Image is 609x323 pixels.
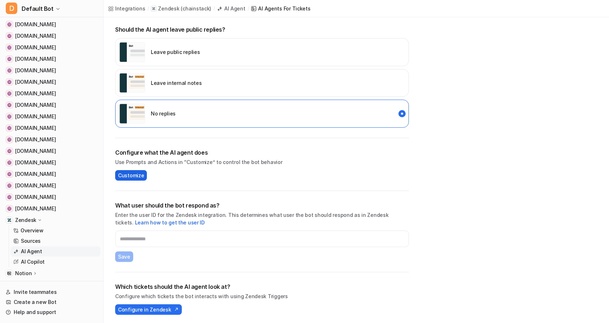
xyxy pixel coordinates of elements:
[251,5,310,12] a: AI Agents for tickets
[151,5,211,12] a: Zendesk(chainstack)
[3,54,100,64] a: hyperliquid.gitbook.io[DOMAIN_NAME]
[7,91,12,96] img: reth.rs
[181,5,211,12] p: ( chainstack )
[115,201,409,210] h2: What user should the bot respond as?
[15,113,56,120] span: [DOMAIN_NAME]
[10,246,100,256] a: AI Agent
[3,158,100,168] a: docs.optimism.io[DOMAIN_NAME]
[217,5,245,12] a: AI Agent
[3,100,100,110] a: developers.tron.network[DOMAIN_NAME]
[15,78,56,86] span: [DOMAIN_NAME]
[15,101,56,109] span: [DOMAIN_NAME]
[118,253,130,260] span: Save
[119,104,145,124] img: user
[7,271,12,276] img: Notion
[115,304,182,315] button: Configure in Zendesk
[15,21,56,28] span: [DOMAIN_NAME]
[115,38,409,66] div: external_reply
[15,217,36,224] p: Zendesk
[151,48,200,56] p: Leave public replies
[7,126,12,130] img: docs.polygon.technology
[7,80,12,84] img: docs.erigon.tech
[3,192,100,202] a: developer.bitcoin.org[DOMAIN_NAME]
[7,218,12,222] img: Zendesk
[115,100,409,128] div: disabled
[15,270,32,277] p: Notion
[3,65,100,76] a: docs.ton.org[DOMAIN_NAME]
[151,110,176,117] p: No replies
[7,160,12,165] img: docs.optimism.io
[258,5,310,12] div: AI Agents for tickets
[3,77,100,87] a: docs.erigon.tech[DOMAIN_NAME]
[115,69,409,97] div: internal_reply
[115,251,133,262] button: Save
[7,149,12,153] img: docs.sui.io
[3,31,100,41] a: solana.com[DOMAIN_NAME]
[7,195,12,199] img: developer.bitcoin.org
[3,204,100,214] a: build.avax.network[DOMAIN_NAME]
[119,73,145,93] img: user
[15,55,56,63] span: [DOMAIN_NAME]
[115,170,147,181] button: Customize
[21,237,41,245] p: Sources
[15,136,56,143] span: [DOMAIN_NAME]
[7,206,12,211] img: build.avax.network
[7,68,12,73] img: docs.ton.org
[108,5,145,12] a: Integrations
[15,147,56,155] span: [DOMAIN_NAME]
[3,88,100,99] a: reth.rs[DOMAIN_NAME]
[3,307,100,317] a: Help and support
[15,124,56,132] span: [DOMAIN_NAME]
[15,67,56,74] span: [DOMAIN_NAME]
[118,172,144,179] span: Customize
[148,5,149,12] span: /
[3,135,100,145] a: docs.arbitrum.io[DOMAIN_NAME]
[3,287,100,297] a: Invite teammates
[7,172,12,176] img: aptos.dev
[115,282,409,291] h2: Which tickets should the AI agent look at?
[7,137,12,142] img: docs.arbitrum.io
[15,159,56,166] span: [DOMAIN_NAME]
[3,123,100,133] a: docs.polygon.technology[DOMAIN_NAME]
[118,306,171,313] span: Configure in Zendesk
[213,5,215,12] span: /
[15,170,56,178] span: [DOMAIN_NAME]
[135,219,205,226] a: Learn how to get the user ID
[3,181,100,191] a: nimbus.guide[DOMAIN_NAME]
[10,236,100,246] a: Sources
[7,57,12,61] img: hyperliquid.gitbook.io
[115,148,409,157] h2: Configure what the AI agent does
[21,227,44,234] p: Overview
[15,90,56,97] span: [DOMAIN_NAME]
[3,42,100,53] a: ethereum.org[DOMAIN_NAME]
[7,183,12,188] img: nimbus.guide
[7,34,12,38] img: solana.com
[10,257,100,267] a: AI Copilot
[151,79,202,87] p: Leave internal notes
[3,146,100,156] a: docs.sui.io[DOMAIN_NAME]
[115,5,145,12] div: Integrations
[7,22,12,27] img: chainstack.com
[15,44,56,51] span: [DOMAIN_NAME]
[7,45,12,50] img: ethereum.org
[6,3,17,14] span: D
[22,4,54,14] span: Default Bot
[15,182,56,189] span: [DOMAIN_NAME]
[21,248,42,255] p: AI Agent
[115,211,409,226] p: Enter the user ID for the Zendesk integration. This determines what user the bot should respond a...
[10,226,100,236] a: Overview
[15,205,56,212] span: [DOMAIN_NAME]
[248,5,249,12] span: /
[3,112,100,122] a: geth.ethereum.org[DOMAIN_NAME]
[21,258,45,265] p: AI Copilot
[224,5,245,12] div: AI Agent
[15,194,56,201] span: [DOMAIN_NAME]
[115,292,409,300] p: Configure which tickets the bot interacts with using Zendesk Triggers
[158,5,179,12] p: Zendesk
[3,297,100,307] a: Create a new Bot
[7,103,12,107] img: developers.tron.network
[3,19,100,29] a: chainstack.com[DOMAIN_NAME]
[7,114,12,119] img: geth.ethereum.org
[15,32,56,40] span: [DOMAIN_NAME]
[115,158,409,166] p: Use Prompts and Actions in “Customize” to control the bot behavior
